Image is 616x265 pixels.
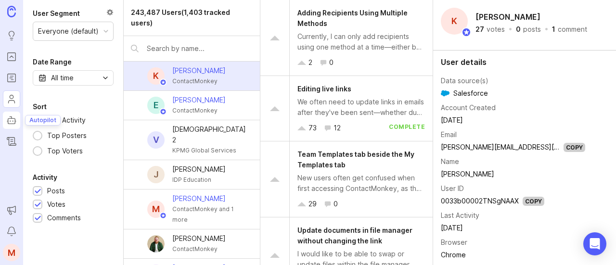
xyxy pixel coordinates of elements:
[474,10,542,24] h2: [PERSON_NAME]
[441,58,608,66] div: User details
[131,7,252,28] div: 243,487 Users (1,403 tracked users)
[441,156,459,167] div: Name
[558,26,587,33] div: comment
[33,8,80,19] div: User Segment
[51,73,74,83] div: All time
[334,199,338,209] div: 0
[441,89,449,98] img: Salesforce logo
[308,123,317,133] div: 73
[42,130,91,141] div: Top Posters
[297,85,351,93] span: Editing live links
[160,212,167,219] img: member badge
[523,26,541,33] div: posts
[147,67,165,85] div: K
[147,43,252,54] input: Search by name...
[441,88,488,99] span: Salesforce
[487,26,505,33] div: votes
[160,108,167,115] img: member badge
[564,143,585,152] div: Copy
[3,244,20,261] button: M
[3,112,20,129] a: Autopilot
[172,204,244,225] div: ContactMonkey and 1 more
[297,97,425,118] div: We often need to update links in emails after they've been sent—whether due to human error, broke...
[441,168,604,180] td: [PERSON_NAME]
[147,97,165,114] div: E
[297,173,425,194] div: New users often get confused when first accessing ContactMonkey, as they know there are a number ...
[147,131,165,149] div: V
[47,213,81,223] div: Comments
[516,26,521,33] div: 0
[475,26,484,33] div: 27
[389,123,425,133] div: complete
[172,95,226,105] div: [PERSON_NAME]
[441,183,464,194] div: User ID
[3,223,20,240] button: Notifications
[147,166,165,183] div: J
[3,90,20,108] a: Users
[462,27,471,37] img: member badge
[297,150,414,169] span: Team Templates tab beside the My Templates tab
[3,202,20,219] button: Announcements
[508,26,513,33] div: ·
[47,186,65,196] div: Posts
[3,69,20,87] a: Roadmaps
[441,76,488,86] div: Data source(s)
[308,57,312,68] div: 2
[172,175,226,185] div: IDP Education
[172,124,246,145] div: [DEMOGRAPHIC_DATA] 2
[38,26,99,37] div: Everyone (default)
[441,249,604,261] td: Chrome
[98,74,113,82] svg: toggle icon
[441,237,467,248] div: Browser
[42,115,90,126] div: Last Activity
[172,105,226,116] div: ContactMonkey
[3,27,20,44] a: Ideas
[441,143,604,151] a: [PERSON_NAME][EMAIL_ADDRESS][DOMAIN_NAME]
[441,210,479,221] div: Last Activity
[3,133,20,150] a: Changelog
[329,57,334,68] div: 0
[147,201,165,218] div: M
[297,226,412,245] span: Update documents in file manager without changing the link
[172,244,226,254] div: ContactMonkey
[172,76,226,87] div: ContactMonkey
[260,141,433,217] a: Team Templates tab beside the My Templates tabNew users often get confused when first accessing C...
[42,146,88,156] div: Top Voters
[308,199,317,209] div: 29
[441,102,496,113] div: Account Created
[3,48,20,65] a: Portal
[297,9,408,27] span: Adding Recipients Using Multiple Methods
[172,145,246,156] div: KPMG Global Services
[33,56,72,68] div: Date Range
[441,224,463,232] time: [DATE]
[552,26,555,33] div: 1
[583,232,606,255] div: Open Intercom Messenger
[160,79,167,86] img: member badge
[523,197,544,206] div: Copy
[47,199,65,210] div: Votes
[172,193,244,204] div: [PERSON_NAME]
[33,101,47,113] div: Sort
[172,65,226,76] div: [PERSON_NAME]
[544,26,549,33] div: ·
[441,116,463,124] time: [DATE]
[441,8,468,35] div: K
[7,6,16,17] img: Canny Home
[29,116,56,124] p: Autopilot
[33,172,57,183] div: Activity
[441,196,519,206] div: 0033b00002TNSgNAAX
[441,129,457,140] div: Email
[147,235,165,252] img: Dave Purcell
[260,76,433,141] a: Editing live linksWe often need to update links in emails after they've been sent—whether due to ...
[334,123,341,133] div: 12
[297,31,425,52] div: Currently, I can only add recipients using one method at a time—either by typing individual addre...
[172,164,226,175] div: [PERSON_NAME]
[172,233,226,244] div: [PERSON_NAME]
